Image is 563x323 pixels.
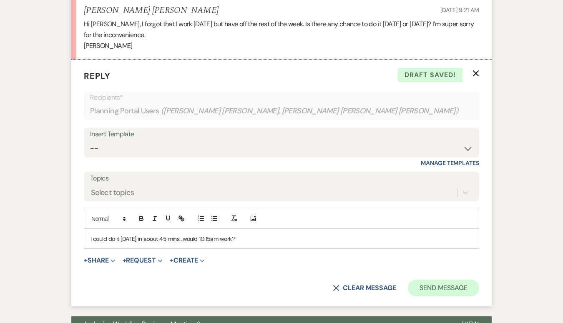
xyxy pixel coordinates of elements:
button: Request [123,257,162,264]
button: Create [170,257,204,264]
span: + [84,257,88,264]
div: Planning Portal Users [90,103,473,119]
span: + [170,257,173,264]
span: ( [PERSON_NAME] [PERSON_NAME], [PERSON_NAME] [PERSON_NAME] [PERSON_NAME] ) [161,105,459,117]
span: [DATE] 9:21 AM [440,6,479,14]
p: I could do it [DATE] in about 45 mins...would 10:15am work? [90,234,473,243]
h5: [PERSON_NAME] [PERSON_NAME] [84,5,219,16]
button: Clear message [333,285,396,291]
div: Hi [PERSON_NAME], I forgot that I work [DATE] but have off the rest of the week. Is there any cha... [84,19,479,51]
span: Draft saved! [398,68,462,82]
button: Send Message [408,280,479,296]
div: Select topics [91,187,134,198]
p: Recipients* [90,92,473,103]
span: Reply [84,70,111,81]
button: Share [84,257,115,264]
a: Manage Templates [421,159,479,167]
div: Insert Template [90,128,473,140]
span: + [123,257,126,264]
label: Topics [90,173,473,185]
